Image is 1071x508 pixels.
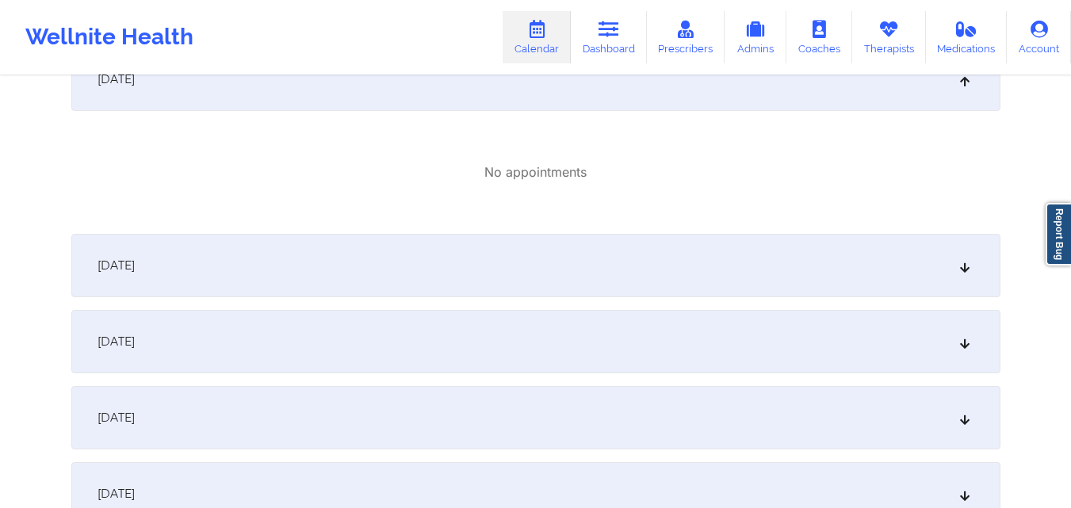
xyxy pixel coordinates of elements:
[98,334,135,349] span: [DATE]
[98,71,135,87] span: [DATE]
[1007,11,1071,63] a: Account
[98,410,135,426] span: [DATE]
[926,11,1008,63] a: Medications
[1046,203,1071,265] a: Report Bug
[725,11,786,63] a: Admins
[503,11,571,63] a: Calendar
[647,11,725,63] a: Prescribers
[98,486,135,502] span: [DATE]
[98,258,135,273] span: [DATE]
[571,11,647,63] a: Dashboard
[484,163,587,181] p: No appointments
[786,11,852,63] a: Coaches
[852,11,926,63] a: Therapists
